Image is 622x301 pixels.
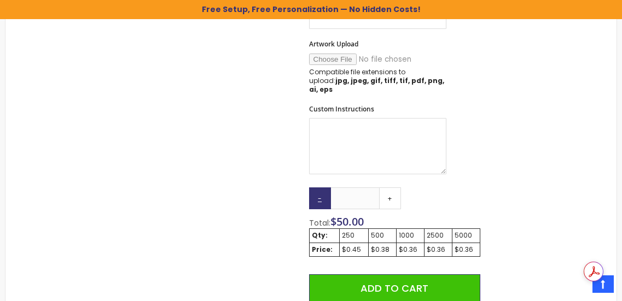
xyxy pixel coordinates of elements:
[455,245,478,254] div: $0.36
[342,231,365,240] div: 250
[532,272,622,301] iframe: Google Customer Reviews
[427,245,450,254] div: $0.36
[330,214,364,229] span: $
[379,187,401,209] a: +
[309,68,446,95] p: Compatible file extensions to upload:
[309,217,330,228] span: Total:
[371,245,394,254] div: $0.38
[399,245,422,254] div: $0.36
[312,231,328,240] strong: Qty:
[309,187,331,209] a: -
[455,231,478,240] div: 5000
[399,231,422,240] div: 1000
[312,245,333,254] strong: Price:
[427,231,450,240] div: 2500
[336,214,364,229] span: 50.00
[342,245,365,254] div: $0.45
[361,281,428,295] span: Add to Cart
[309,104,374,114] span: Custom Instructions
[309,39,358,49] span: Artwork Upload
[309,76,444,94] strong: jpg, jpeg, gif, tiff, tif, pdf, png, ai, eps
[371,231,394,240] div: 500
